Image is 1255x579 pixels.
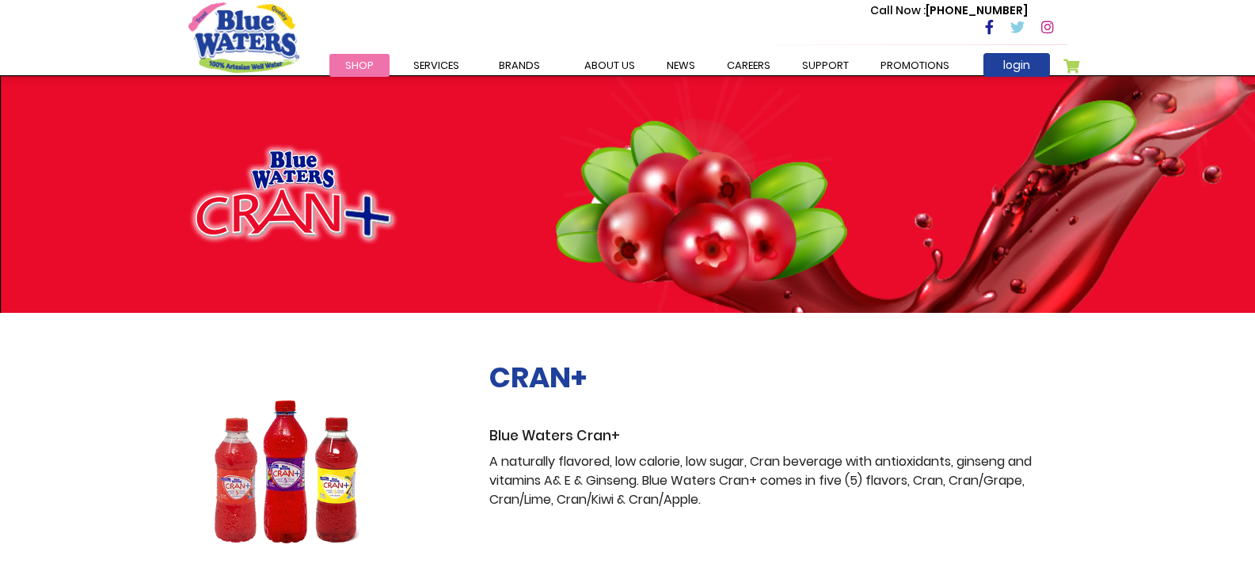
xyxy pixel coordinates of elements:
[499,58,540,73] span: Brands
[413,58,459,73] span: Services
[651,54,711,77] a: News
[870,2,926,18] span: Call Now :
[489,428,1067,444] h3: Blue Waters Cran+
[865,54,965,77] a: Promotions
[489,452,1067,509] p: A naturally flavored, low calorie, low sugar, Cran beverage with antioxidants, ginseng and vitami...
[489,360,1067,394] h2: CRAN+
[870,2,1028,19] p: [PHONE_NUMBER]
[711,54,786,77] a: careers
[345,58,374,73] span: Shop
[983,53,1050,77] a: login
[569,54,651,77] a: about us
[188,2,299,72] a: store logo
[786,54,865,77] a: support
